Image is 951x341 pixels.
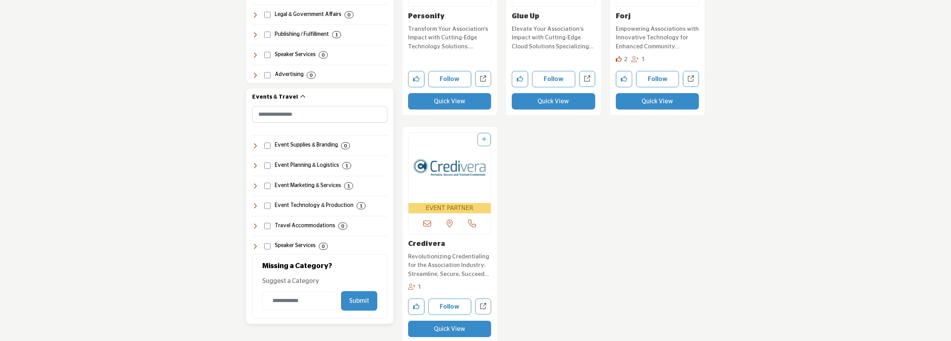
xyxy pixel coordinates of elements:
[275,182,341,190] h4: Event Marketing & Services: Strategic marketing, sponsorship sales, and tradeshow management serv...
[616,25,699,51] p: Empowering Associations with Innovative Technology for Enhanced Community Engagement This pioneer...
[347,183,350,189] b: 1
[275,31,329,39] h4: Publishing / Fulfillment: Solutions for creating, distributing, and managing publications, direct...
[683,71,699,87] a: Open forj in new tab
[408,253,491,279] p: Revolutionizing Credentialing for the Association Industry: Streamline, Secure, Succeed This comp...
[475,71,491,87] a: Open personify in new tab
[275,71,304,79] h4: Advertising: Agencies, services, and promotional products that help organizations enhance brand v...
[341,223,344,229] b: 0
[408,71,424,87] button: Like company
[345,11,354,18] div: 0 Results For Legal & Government Affairs
[631,55,645,64] div: Followers
[408,12,491,21] h3: Personify
[344,143,347,148] b: 0
[322,52,325,58] b: 0
[616,56,622,62] i: Likes
[428,71,472,87] button: Follow
[408,240,491,249] h3: Credivera
[319,243,328,250] div: 0 Results For Speaker Services
[335,32,338,37] b: 1
[275,162,339,170] h4: Event Planning & Logistics: Event planning, venue selection, and on-site management for meetings,...
[475,299,491,314] a: Open credivera in new tab
[357,202,366,209] div: 1 Results For Event Technology & Production
[344,182,353,189] div: 1 Results For Event Marketing & Services
[512,25,595,51] p: Elevate Your Association's Impact with Cutting-Edge Cloud Solutions Specializing in innovative cl...
[264,72,270,78] input: Select Advertising checkbox
[262,278,319,284] span: Suggest a Category
[262,262,377,276] h2: Missing a Category?
[341,142,350,149] div: 0 Results For Event Supplies & Branding
[482,137,486,142] a: Add To List
[342,162,351,169] div: 1 Results For Event Planning & Logistics
[408,25,491,51] p: Transform Your Association's Impact with Cutting-Edge Technology Solutions. Empowering associatio...
[345,163,348,168] b: 1
[616,93,699,110] button: Quick View
[264,223,270,229] input: Select Travel Accommodations checkbox
[322,244,325,249] b: 0
[616,12,699,21] h3: Forj
[264,52,270,58] input: Select Speaker Services checkbox
[275,202,354,210] h4: Event Technology & Production: Technology and production services, including audiovisual solution...
[348,12,350,18] b: 0
[408,133,491,214] a: Open Listing in new tab
[275,51,316,59] h4: Speaker Services: Expert speakers, coaching, and leadership development programs, along with spea...
[264,32,270,38] input: Select Publishing / Fulfillment checkbox
[264,163,270,169] input: Select Event Planning & Logistics checkbox
[532,71,575,87] button: Follow
[319,51,328,58] div: 0 Results For Speaker Services
[428,299,472,315] button: Follow
[512,93,595,110] button: Quick View
[408,321,491,337] button: Quick View
[512,23,595,51] a: Elevate Your Association's Impact with Cutting-Edge Cloud Solutions Specializing in innovative cl...
[408,13,445,20] a: Personify
[418,284,421,290] span: 1
[408,23,491,51] a: Transform Your Association's Impact with Cutting-Edge Technology Solutions. Empowering associatio...
[264,203,270,209] input: Select Event Technology & Production checkbox
[408,93,491,110] button: Quick View
[275,141,338,149] h4: Event Supplies & Branding: Customized event materials such as badges, branded merchandise, lanyar...
[310,72,313,78] b: 0
[264,12,270,18] input: Select Legal & Government Affairs checkbox
[408,251,491,279] a: Revolutionizing Credentialing for the Association Industry: Streamline, Secure, Succeed This comp...
[616,23,699,51] a: Empowering Associations with Innovative Technology for Enhanced Community Engagement This pioneer...
[636,71,679,87] button: Follow
[307,72,316,79] div: 0 Results For Advertising
[275,222,335,230] h4: Travel Accommodations: Lodging solutions, including hotels, resorts, and corporate housing for bu...
[264,243,270,249] input: Select Speaker Services checkbox
[275,242,316,250] h4: Speaker Services: Expert speakers, coaching, and leadership development programs, along with spea...
[408,240,445,247] a: Credivera
[264,143,270,149] input: Select Event Supplies & Branding checkbox
[408,133,491,203] img: Credivera
[616,13,631,20] a: Forj
[410,204,490,213] span: EVENT PARTNER
[616,71,632,87] button: Like company
[332,31,341,38] div: 1 Results For Publishing / Fulfillment
[264,183,270,189] input: Select Event Marketing & Services checkbox
[408,283,422,292] div: Followers
[408,299,424,315] button: Like company
[624,57,628,62] span: 2
[642,57,645,62] span: 1
[579,71,595,87] a: Open glue-up in new tab
[341,291,377,311] button: Submit
[252,106,387,123] input: Search Category
[512,13,539,20] a: Glue Up
[338,223,347,230] div: 0 Results For Travel Accommodations
[512,12,595,21] h3: Glue Up
[275,11,341,19] h4: Legal & Government Affairs: Legal services, advocacy, lobbying, and government relations to suppo...
[512,71,528,87] button: Like company
[262,292,337,310] input: Category Name
[360,203,362,208] b: 1
[252,94,298,101] h2: Events & Travel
